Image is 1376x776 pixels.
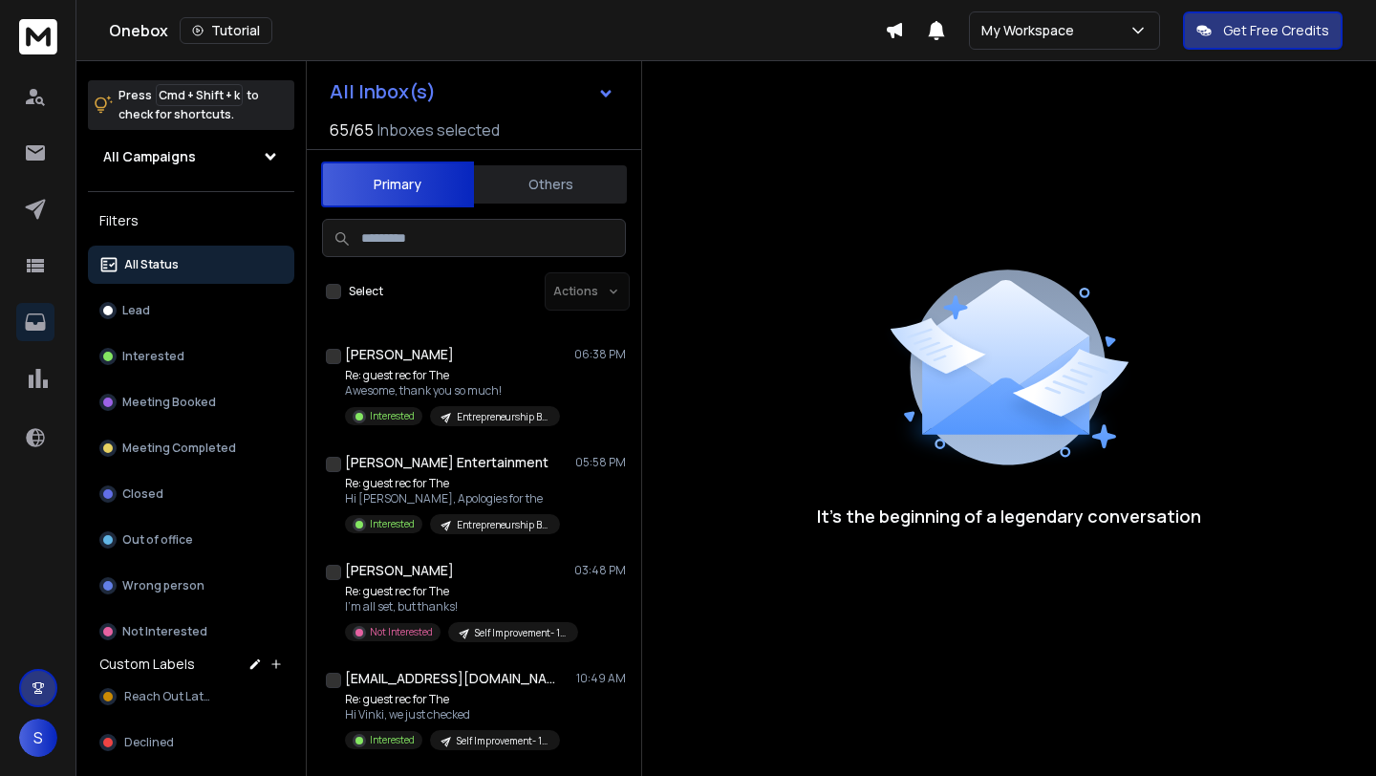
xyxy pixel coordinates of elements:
[330,82,436,101] h1: All Inbox(s)
[19,719,57,757] button: S
[88,246,294,284] button: All Status
[122,441,236,456] p: Meeting Completed
[981,21,1082,40] p: My Workspace
[345,453,548,472] h1: [PERSON_NAME] Entertainment
[370,625,433,639] p: Not Interested
[88,291,294,330] button: Lead
[345,692,560,707] p: Re: guest rec for The
[122,578,204,593] p: Wrong person
[88,138,294,176] button: All Campaigns
[88,613,294,651] button: Not Interested
[330,119,374,141] span: 65 / 65
[156,84,243,106] span: Cmd + Shift + k
[474,163,627,205] button: Others
[88,567,294,605] button: Wrong person
[88,337,294,376] button: Interested
[321,162,474,207] button: Primary
[345,669,555,688] h1: [EMAIL_ADDRESS][DOMAIN_NAME]
[122,303,150,318] p: Lead
[575,455,626,470] p: 05:58 PM
[345,491,560,507] p: Hi [PERSON_NAME], Apologies for the
[370,733,415,747] p: Interested
[88,383,294,421] button: Meeting Booked
[122,395,216,410] p: Meeting Booked
[345,707,560,722] p: Hi Vinki, we just checked
[99,655,195,674] h3: Custom Labels
[345,599,574,614] p: I'm all set, but thanks!
[122,624,207,639] p: Not Interested
[574,347,626,362] p: 06:38 PM
[88,678,294,716] button: Reach Out Later
[457,734,548,748] p: Self Improvement- 1k-10k
[370,409,415,423] p: Interested
[345,345,454,364] h1: [PERSON_NAME]
[817,503,1201,529] p: It’s the beginning of a legendary conversation
[370,517,415,531] p: Interested
[122,486,163,502] p: Closed
[88,429,294,467] button: Meeting Completed
[180,17,272,44] button: Tutorial
[574,563,626,578] p: 03:48 PM
[345,383,560,399] p: Awesome, thank you so much!
[124,689,214,704] span: Reach Out Later
[109,17,885,44] div: Onebox
[345,584,574,599] p: Re: guest rec for The
[88,475,294,513] button: Closed
[345,368,560,383] p: Re: guest rec for The
[1183,11,1343,50] button: Get Free Credits
[88,723,294,762] button: Declined
[103,147,196,166] h1: All Campaigns
[88,521,294,559] button: Out of office
[1223,21,1329,40] p: Get Free Credits
[124,257,179,272] p: All Status
[576,671,626,686] p: 10:49 AM
[314,73,630,111] button: All Inbox(s)
[349,284,383,299] label: Select
[345,561,454,580] h1: [PERSON_NAME]
[457,518,548,532] p: Entrepreneurship Batch #15
[457,410,548,424] p: Entrepreneurship Batch #5 ([PERSON_NAME] + Anya)
[88,207,294,234] h3: Filters
[377,119,500,141] h3: Inboxes selected
[122,349,184,364] p: Interested
[124,735,174,750] span: Declined
[122,532,193,548] p: Out of office
[475,626,567,640] p: Self Improvement- 1k-10k
[118,86,259,124] p: Press to check for shortcuts.
[345,476,560,491] p: Re: guest rec for The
